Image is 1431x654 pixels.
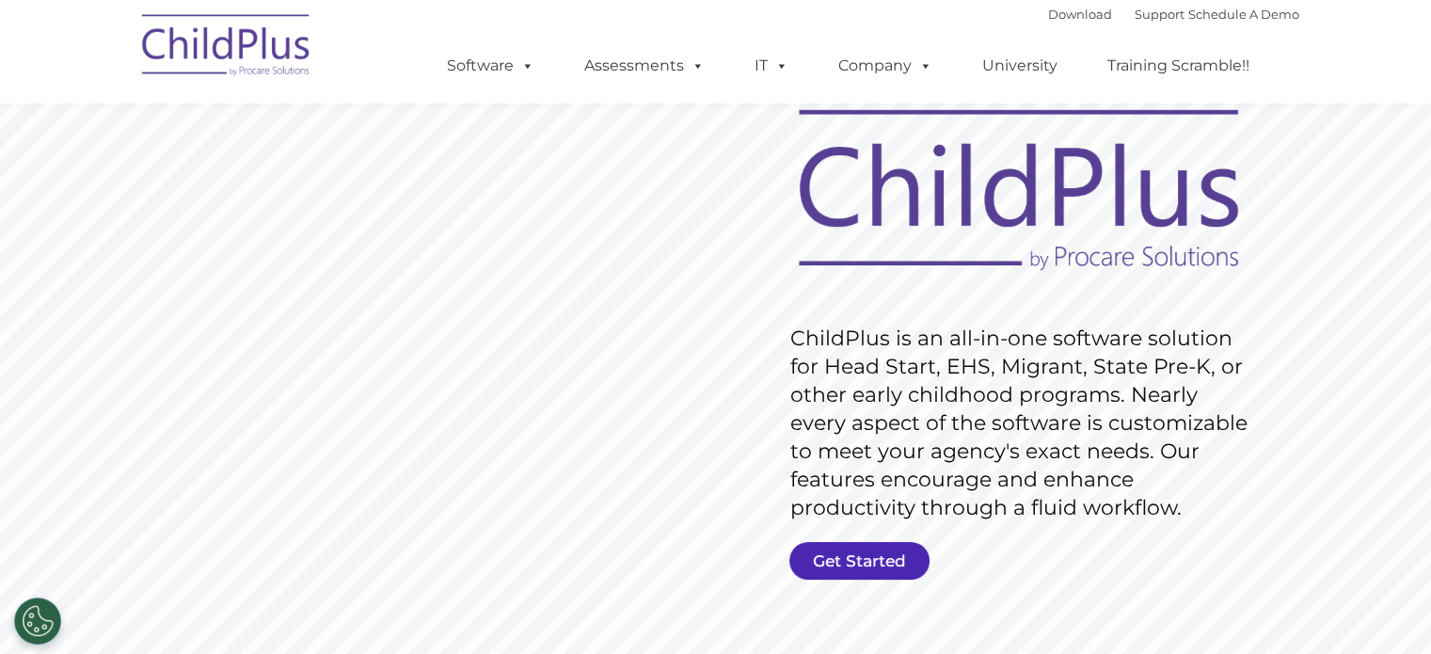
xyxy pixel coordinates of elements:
a: Software [428,47,553,85]
rs-layer: ChildPlus is an all-in-one software solution for Head Start, EHS, Migrant, State Pre-K, or other ... [790,325,1257,522]
a: Company [819,47,951,85]
a: IT [736,47,807,85]
font: | [1048,7,1299,22]
a: Get Started [789,542,930,580]
a: Support [1135,7,1185,22]
button: Cookies Settings [14,598,61,645]
a: Schedule A Demo [1188,7,1299,22]
a: Assessments [565,47,723,85]
a: Download [1048,7,1112,22]
img: ChildPlus by Procare Solutions [133,1,321,95]
a: University [963,47,1076,85]
a: Training Scramble!! [1089,47,1268,85]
